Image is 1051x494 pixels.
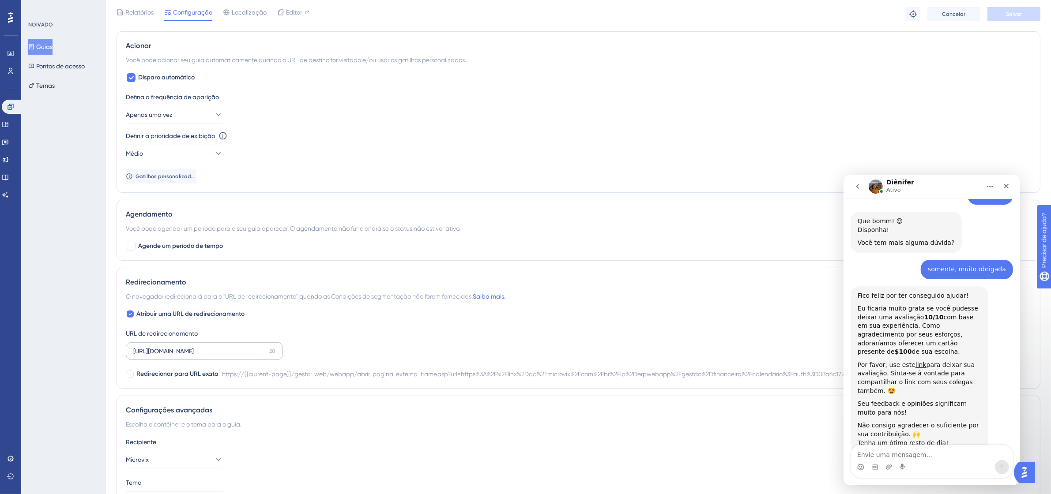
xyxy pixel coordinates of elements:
font: Guias [36,43,53,50]
font: Gatilhos personalizados [136,173,197,180]
button: Gatilhos personalizados [126,169,196,183]
font: Disparo automático [138,74,195,81]
font: Salvar [1006,11,1022,17]
button: Microvix [126,451,223,468]
font: Microvix [126,456,149,463]
button: Cancelar [927,7,980,21]
font: Redirecionamento [126,278,186,286]
font: Redirecionar para URL exata [136,370,218,378]
font: URL de redirecionamento [126,330,198,337]
font: Configuração [173,9,212,16]
font: Cancelar [942,11,966,17]
a: Saiba mais. [473,293,505,300]
font: Você pode agendar um período para o seu guia aparecer. O agendamento não funcionará se o status n... [126,225,460,232]
font: Localização [232,9,267,16]
input: 20 [133,346,266,356]
font: Agendamento [126,210,173,218]
font: https://{{current-page}}/gestor_web/webapp/abrir_pagina_externa_frame.asp?url=https%3A%2F%2Flinx%... [222,370,968,378]
iframe: Iniciador do Assistente de IA do UserGuiding [1014,459,1040,486]
button: Salvar [987,7,1040,21]
font: Atribuir uma URL de redirecionamento [136,310,245,318]
font: Agende um período de tempo [138,242,223,250]
font: Recipiente [126,438,156,445]
font: Apenas uma vez [126,111,173,118]
font: Acionar [126,41,151,50]
font: Escolha o contêiner e o tema para o guia. [126,421,241,428]
font: Temas [36,82,55,89]
button: Temas [28,78,55,94]
font: Configurações avançadas [126,406,212,414]
font: 20 [269,348,275,354]
font: Precisar de ajuda? [21,4,76,11]
font: NOIVADO [28,22,53,28]
font: Pontos de acesso [36,63,85,70]
font: Tema [126,479,142,486]
font: Relatórios [125,9,154,16]
font: Definir a prioridade de exibição [126,132,215,139]
button: Médio [126,145,223,162]
font: Médio [126,150,143,157]
iframe: Chat ao vivo do Intercom [844,175,1020,485]
button: Apenas uma vez [126,106,223,123]
font: Defina a frequência de aparição [126,94,219,101]
font: O navegador redirecionará para o "URL de redirecionamento" quando as Condições de segmentação não... [126,293,473,300]
button: Guias [28,39,53,55]
font: Você pode acionar seu guia automaticamente quando o URL de destino for visitado e/ou usar os gati... [126,56,466,64]
button: Pontos de acesso [28,58,85,74]
font: Editor [286,9,302,16]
